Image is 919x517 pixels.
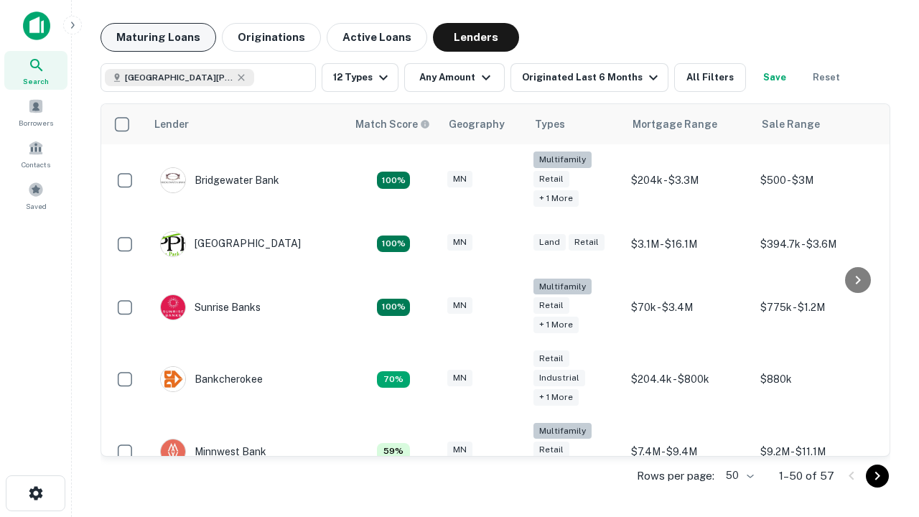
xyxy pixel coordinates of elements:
div: Matching Properties: 6, hasApolloMatch: undefined [377,443,410,460]
div: Retail [533,171,569,187]
img: picture [161,168,185,192]
div: Land [533,234,566,251]
div: 50 [720,465,756,486]
th: Sale Range [753,104,882,144]
div: Sale Range [762,116,820,133]
button: Maturing Loans [101,23,216,52]
div: + 1 more [533,389,579,406]
button: 12 Types [322,63,398,92]
div: Geography [449,116,505,133]
button: Go to next page [866,465,889,488]
div: Sunrise Banks [160,294,261,320]
td: $500 - $3M [753,144,882,217]
th: Mortgage Range [624,104,753,144]
div: Capitalize uses an advanced AI algorithm to match your search with the best lender. The match sco... [355,116,430,132]
button: Lenders [433,23,519,52]
div: + 1 more [533,317,579,333]
button: Reset [803,63,849,92]
div: Bankcherokee [160,366,263,392]
div: Matching Properties: 18, hasApolloMatch: undefined [377,172,410,189]
th: Geography [440,104,526,144]
div: Multifamily [533,152,592,168]
div: Matching Properties: 10, hasApolloMatch: undefined [377,236,410,253]
img: picture [161,232,185,256]
p: 1–50 of 57 [779,467,834,485]
div: Multifamily [533,279,592,295]
div: MN [447,370,472,386]
div: MN [447,234,472,251]
a: Borrowers [4,93,67,131]
span: Borrowers [19,117,53,129]
div: MN [447,297,472,314]
div: Matching Properties: 7, hasApolloMatch: undefined [377,371,410,388]
div: MN [447,171,472,187]
img: picture [161,367,185,391]
img: capitalize-icon.png [23,11,50,40]
td: $394.7k - $3.6M [753,217,882,271]
h6: Match Score [355,116,427,132]
div: Matching Properties: 14, hasApolloMatch: undefined [377,299,410,316]
td: $775k - $1.2M [753,271,882,344]
div: MN [447,442,472,458]
td: $7.4M - $9.4M [624,416,753,488]
td: $9.2M - $11.1M [753,416,882,488]
div: Retail [569,234,605,251]
div: Originated Last 6 Months [522,69,662,86]
div: Industrial [533,370,585,386]
div: + 1 more [533,190,579,207]
div: Multifamily [533,423,592,439]
div: Retail [533,297,569,314]
th: Lender [146,104,347,144]
button: Originated Last 6 Months [510,63,668,92]
div: Mortgage Range [633,116,717,133]
div: Minnwest Bank [160,439,266,465]
button: Active Loans [327,23,427,52]
button: Any Amount [404,63,505,92]
p: Rows per page: [637,467,714,485]
div: Retail [533,350,569,367]
span: Contacts [22,159,50,170]
span: Search [23,75,49,87]
td: $204.4k - $800k [624,343,753,416]
a: Saved [4,176,67,215]
button: All Filters [674,63,746,92]
img: picture [161,439,185,464]
div: Types [535,116,565,133]
iframe: Chat Widget [847,402,919,471]
td: $70k - $3.4M [624,271,753,344]
td: $880k [753,343,882,416]
td: $3.1M - $16.1M [624,217,753,271]
span: Saved [26,200,47,212]
a: Contacts [4,134,67,173]
td: $204k - $3.3M [624,144,753,217]
div: [GEOGRAPHIC_DATA] [160,231,301,257]
div: Lender [154,116,189,133]
th: Types [526,104,624,144]
th: Capitalize uses an advanced AI algorithm to match your search with the best lender. The match sco... [347,104,440,144]
button: Save your search to get updates of matches that match your search criteria. [752,63,798,92]
div: Bridgewater Bank [160,167,279,193]
a: Search [4,51,67,90]
span: [GEOGRAPHIC_DATA][PERSON_NAME], [GEOGRAPHIC_DATA], [GEOGRAPHIC_DATA] [125,71,233,84]
button: Originations [222,23,321,52]
img: picture [161,295,185,320]
div: Retail [533,442,569,458]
